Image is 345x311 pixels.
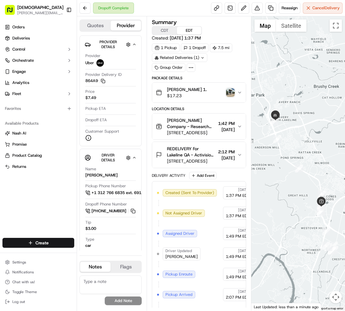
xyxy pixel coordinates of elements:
[295,164,303,172] div: 13
[2,288,74,296] button: Toggle Theme
[238,248,250,253] span: [DATE]
[165,254,198,259] span: [PERSON_NAME]
[85,78,105,84] button: 864A9
[330,246,338,254] div: 2
[99,39,117,49] span: Provider Details
[85,53,100,59] span: Provider
[276,19,306,32] button: Show satellite imagery
[17,4,63,10] button: [DEMOGRAPHIC_DATA]
[226,193,250,198] span: 1:37 PM EDT
[2,278,74,286] button: Chat with us!
[181,44,209,52] div: 1 Dropoff
[85,226,96,231] div: $3.00
[238,208,250,213] span: [DATE]
[12,24,25,30] span: Orders
[85,60,94,66] span: Uber
[251,303,321,311] div: Last Updated: less than a minute ago
[12,299,25,304] span: Log out
[218,120,235,126] span: 1:42 PM
[12,47,25,52] span: Control
[318,191,326,199] div: 12
[152,19,177,25] h3: Summary
[2,128,74,138] button: Nash AI
[85,201,127,207] span: Dropoff Phone Number
[238,269,250,274] span: [DATE]
[253,303,273,311] a: Open this area in Google Maps (opens a new window)
[85,208,136,214] button: [PHONE_NUMBER]
[12,69,26,74] span: Engage
[317,207,325,215] div: 9
[152,76,246,81] div: Package Details
[5,142,72,147] a: Promise
[111,262,141,272] button: Flags
[80,262,111,272] button: Notes
[2,67,74,77] button: Engage
[273,135,281,143] div: 14
[2,118,74,128] div: Available Products
[5,131,72,136] a: Nash AI
[165,231,194,236] span: Assigned Driver
[254,19,276,32] button: Show street map
[165,292,193,297] span: Pickup Arrived
[96,59,104,67] img: uber-new-logo.jpeg
[238,187,250,192] span: [DATE]
[17,10,63,15] button: [PERSON_NAME][EMAIL_ADDRESS][DOMAIN_NAME]
[167,117,215,130] span: [PERSON_NAME] Company - Research Blvd Lakeline QA - Activision Sharebite
[322,242,330,250] div: 6
[152,35,201,41] span: Created:
[167,146,215,158] span: REDELIVERY For Lakeline QA - Activision - Floor Suite [GEOGRAPHIC_DATA][PERSON_NAME]
[12,164,26,169] span: Returns
[85,189,164,196] button: +1 312 766 6835 ext. 69116603
[152,106,246,111] div: Location Details
[165,210,202,216] span: Not Assigned Driver
[80,21,111,31] button: Quotes
[12,260,26,265] span: Settings
[85,220,91,225] span: Tip
[12,270,34,275] span: Notifications
[152,44,180,52] div: 1 Pickup
[270,117,278,125] div: 15
[2,268,74,276] button: Notifications
[111,21,141,31] button: Provider
[165,248,192,253] span: Driver Updated
[5,164,72,169] a: Returns
[2,33,74,43] a: Deliveries
[170,35,201,41] span: [DATE] 1:37 PM
[12,131,26,136] span: Nash AI
[167,130,215,136] span: [STREET_ADDRESS]
[2,104,74,114] div: Favorites
[226,88,235,97] img: photo_proof_of_delivery image
[330,291,342,303] button: Map camera controls
[317,203,325,211] div: 10
[85,172,118,178] div: [PERSON_NAME]
[85,117,107,123] span: Dropoff ETA
[226,295,250,300] span: 2:07 PM EDT
[85,183,126,189] span: Pickup Phone Number
[210,44,232,52] div: 7.5 mi
[12,280,35,284] span: Chat with us!
[2,2,64,17] button: [DEMOGRAPHIC_DATA][PERSON_NAME][EMAIL_ADDRESS][DOMAIN_NAME]
[226,213,250,219] span: 1:37 PM EDT
[303,2,343,14] button: CancelDelivery
[85,106,106,111] span: Pickup ETA
[12,80,29,85] span: Analytics
[328,247,336,255] div: 4
[238,289,250,294] span: [DATE]
[152,63,185,72] div: Group Order
[12,142,27,147] span: Promise
[2,151,74,160] button: Product Catalog
[165,190,214,196] span: Created (Sent To Provider)
[12,153,42,158] span: Product Catalog
[2,78,74,88] a: Analytics
[12,58,34,63] span: Orchestrate
[152,142,246,168] button: REDELIVERY For Lakeline QA - Activision - Floor Suite [GEOGRAPHIC_DATA][PERSON_NAME][STREET_ADDRE...
[101,153,115,163] span: Driver Details
[91,190,154,196] span: +1 312 766 6835 ext. 69116603
[85,151,136,164] button: Driver Details
[330,19,342,32] button: Toggle fullscreen view
[2,22,74,32] a: Orders
[5,153,72,158] a: Product Catalog
[282,5,298,11] span: Reassign
[218,149,235,155] span: 2:12 PM
[319,307,343,310] a: Report a map error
